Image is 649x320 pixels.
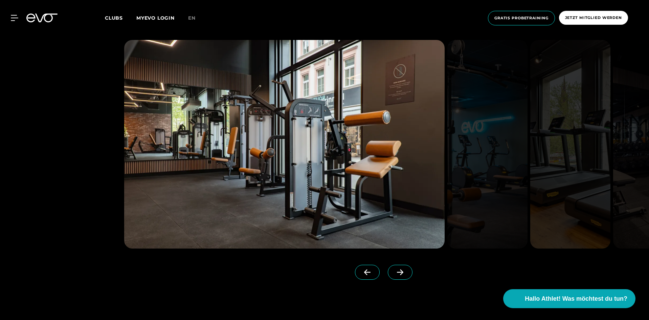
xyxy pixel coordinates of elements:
a: MYEVO LOGIN [136,15,175,21]
img: evofitness [447,40,528,249]
span: Hallo Athlet! Was möchtest du tun? [525,294,627,303]
a: Clubs [105,15,136,21]
a: Gratis Probetraining [486,11,557,25]
a: en [188,14,204,22]
span: Clubs [105,15,123,21]
span: Gratis Probetraining [494,15,549,21]
a: Jetzt Mitglied werden [557,11,630,25]
span: Jetzt Mitglied werden [565,15,622,21]
span: en [188,15,196,21]
button: Hallo Athlet! Was möchtest du tun? [503,289,635,308]
img: evofitness [124,40,445,249]
img: evofitness [530,40,610,249]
